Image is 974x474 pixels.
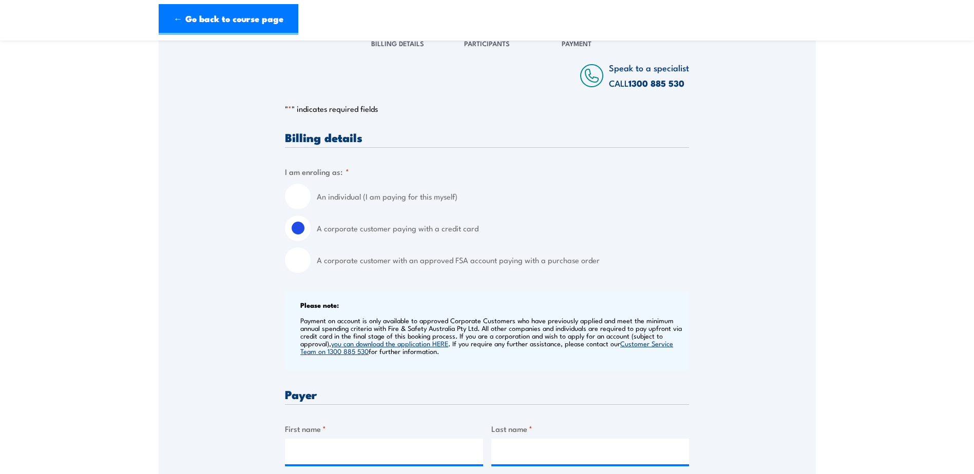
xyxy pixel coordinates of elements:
[285,388,689,400] h3: Payer
[300,339,673,355] a: Customer Service Team on 1300 885 530
[331,339,448,348] a: you can download the application HERE
[317,184,689,209] label: An individual (I am paying for this myself)
[628,76,684,90] a: 1300 885 530
[285,423,483,434] label: First name
[491,423,690,434] label: Last name
[300,300,339,310] b: Please note:
[562,38,591,48] span: Payment
[371,38,424,48] span: Billing Details
[317,215,689,241] label: A corporate customer paying with a credit card
[300,317,686,355] p: Payment on account is only available to approved Corporate Customers who have previously applied ...
[285,166,349,177] legend: I am enroling as:
[464,38,510,48] span: Participants
[317,247,689,273] label: A corporate customer with an approved FSA account paying with a purchase order
[285,104,689,114] p: " " indicates required fields
[609,61,689,89] span: Speak to a specialist CALL
[159,4,298,35] a: ← Go back to course page
[285,131,689,143] h3: Billing details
